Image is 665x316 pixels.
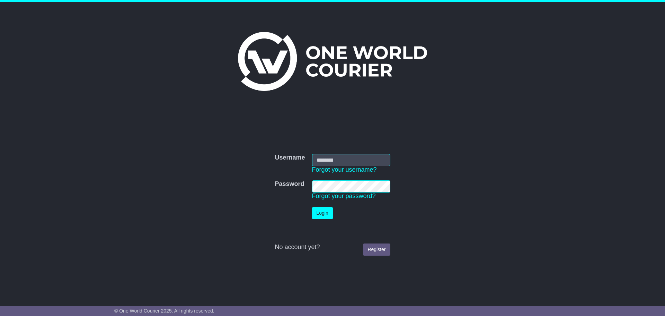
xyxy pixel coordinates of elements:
label: Password [275,180,304,188]
button: Login [312,207,333,219]
span: © One World Courier 2025. All rights reserved. [114,308,214,314]
a: Forgot your password? [312,193,376,199]
a: Forgot your username? [312,166,377,173]
label: Username [275,154,305,162]
img: One World [238,32,427,91]
div: No account yet? [275,244,390,251]
a: Register [363,244,390,256]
